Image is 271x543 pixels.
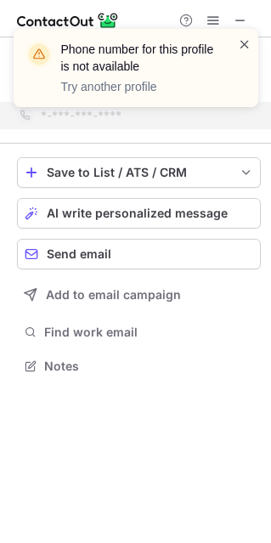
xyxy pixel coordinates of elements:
span: Send email [47,247,111,261]
p: Try another profile [61,78,217,95]
img: warning [25,41,53,68]
button: Send email [17,239,261,269]
span: Add to email campaign [46,288,181,302]
span: Notes [44,359,254,374]
span: AI write personalized message [47,206,228,220]
div: Save to List / ATS / CRM [47,166,231,179]
button: Add to email campaign [17,280,261,310]
button: Notes [17,354,261,378]
button: save-profile-one-click [17,157,261,188]
span: Find work email [44,325,254,340]
header: Phone number for this profile is not available [61,41,217,75]
button: Find work email [17,320,261,344]
img: ContactOut v5.3.10 [17,10,119,31]
button: AI write personalized message [17,198,261,229]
